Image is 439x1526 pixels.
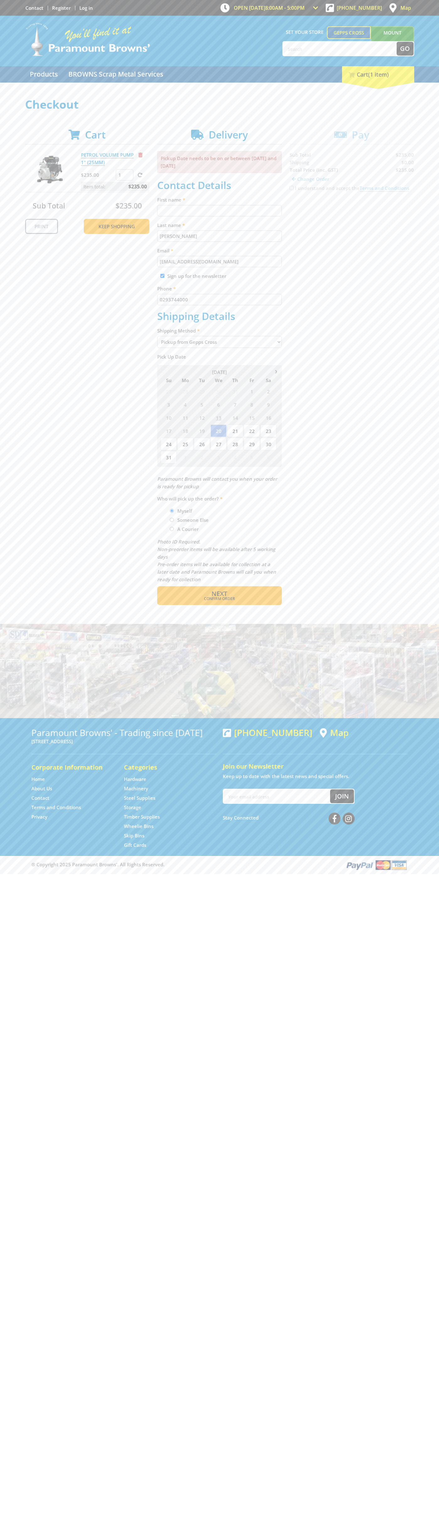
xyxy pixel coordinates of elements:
p: Item total: [81,182,149,191]
span: Next [211,589,227,598]
span: 1 [244,385,260,398]
p: [STREET_ADDRESS] [31,738,217,745]
img: Paramount Browns' [25,22,151,57]
span: 28 [177,385,193,398]
a: Go to the Skip Bins page [124,832,144,839]
img: PayPal, Mastercard, Visa accepted [345,859,408,871]
span: 29 [244,438,260,450]
label: First name [157,196,282,203]
label: Shipping Method [157,327,282,334]
span: Fr [244,376,260,384]
span: Set your store [282,26,327,38]
a: Go to the Terms and Conditions page [31,804,81,811]
input: Please select who will pick up the order. [170,509,174,513]
label: Who will pick up the order? [157,495,282,502]
span: 27 [211,438,227,450]
em: Photo ID Required. Non-preorder items will be available after 5 working days Pre-order items will... [157,538,276,582]
span: 23 [260,425,276,437]
a: Go to the About Us page [31,785,52,792]
a: Go to the Wheelie Bins page [124,823,153,830]
span: (1 item) [368,71,389,78]
h5: Categories [124,763,204,772]
span: 28 [227,438,243,450]
div: [PHONE_NUMBER] [223,728,312,738]
span: 5 [194,398,210,411]
button: Next Confirm order [157,586,282,605]
span: 8 [244,398,260,411]
input: Your email address [223,789,330,803]
a: Go to the Timber Supplies page [124,814,160,820]
a: Go to the Storage page [124,804,141,811]
input: Please enter your first name. [157,205,282,216]
span: 3 [211,451,227,463]
span: 13 [211,411,227,424]
a: Go to the Privacy page [31,814,47,820]
a: Go to the Gift Cards page [124,842,146,848]
span: 1 [177,451,193,463]
span: 17 [161,425,177,437]
img: PETROL VOLUME PUMP 1" (25MM) [31,151,69,189]
h3: Paramount Browns' - Trading since [DATE] [31,728,217,738]
label: Pick Up Date [157,353,282,360]
span: Sub Total [33,201,65,211]
span: 6 [211,398,227,411]
span: 8:00am - 5:00pm [265,4,305,11]
a: Go to the registration page [52,5,71,11]
span: $235.00 [128,182,147,191]
h5: Join our Newsletter [223,762,408,771]
span: 2 [194,451,210,463]
span: Cart [85,128,106,141]
span: 31 [161,451,177,463]
span: 27 [161,385,177,398]
span: Th [227,376,243,384]
span: 31 [227,385,243,398]
label: Myself [175,506,194,516]
span: 29 [194,385,210,398]
h5: Corporate Information [31,763,111,772]
input: Please select who will pick up the order. [170,518,174,522]
a: Log in [79,5,93,11]
span: 2 [260,385,276,398]
a: Go to the Products page [25,66,62,83]
span: 9 [260,398,276,411]
h2: Shipping Details [157,310,282,322]
a: Print [25,219,58,234]
input: Please enter your email address. [157,256,282,267]
label: Someone Else [175,515,211,525]
span: 18 [177,425,193,437]
span: Delivery [209,128,248,141]
p: Keep up to date with the latest news and special offers. [223,772,408,780]
a: Go to the Home page [31,776,45,782]
div: ® Copyright 2025 Paramount Browns'. All Rights Reserved. [25,859,414,871]
span: 24 [161,438,177,450]
a: Go to the Contact page [25,5,43,11]
span: 26 [194,438,210,450]
span: 14 [227,411,243,424]
a: Go to the Steel Supplies page [124,795,155,801]
span: Confirm order [171,597,268,601]
span: 16 [260,411,276,424]
label: Sign up for the newsletter [167,273,226,279]
a: Keep Shopping [84,219,149,234]
span: 20 [211,425,227,437]
span: 4 [177,398,193,411]
span: We [211,376,227,384]
span: 25 [177,438,193,450]
input: Search [283,42,397,56]
a: View a map of Gepps Cross location [320,728,349,738]
span: OPEN [DATE] [234,4,305,11]
a: Go to the BROWNS Scrap Metal Services page [64,66,168,83]
a: Go to the Contact page [31,795,49,801]
button: Go [397,42,414,56]
h2: Contact Details [157,179,282,191]
input: Please select who will pick up the order. [170,527,174,531]
input: Please enter your telephone number. [157,294,282,305]
span: 15 [244,411,260,424]
a: Go to the Machinery page [124,785,148,792]
span: 19 [194,425,210,437]
span: 10 [161,411,177,424]
a: PETROL VOLUME PUMP 1" (25MM) [81,152,134,166]
span: 30 [211,385,227,398]
label: Phone [157,285,282,292]
label: Email [157,247,282,254]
